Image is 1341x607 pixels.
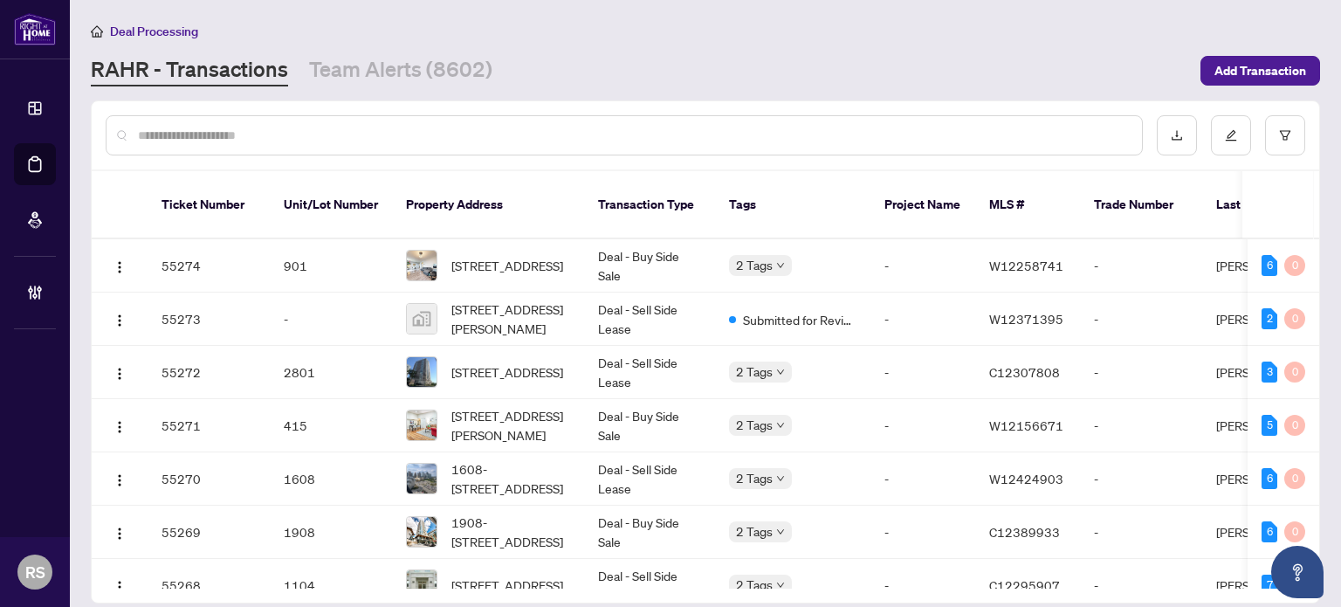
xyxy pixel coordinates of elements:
span: down [776,581,785,590]
button: Logo [106,411,134,439]
span: 2 Tags [736,468,773,488]
td: - [1080,293,1202,346]
td: - [1080,346,1202,399]
span: down [776,421,785,430]
span: down [776,474,785,483]
td: [PERSON_NAME] [1202,506,1333,559]
span: edit [1225,129,1237,141]
th: Unit/Lot Number [270,171,392,239]
div: 0 [1284,362,1305,383]
td: 55269 [148,506,270,559]
td: - [1080,399,1202,452]
td: [PERSON_NAME] [1202,239,1333,293]
button: Logo [106,252,134,279]
td: - [870,452,975,506]
button: Logo [106,571,134,599]
div: 6 [1262,468,1277,489]
th: Transaction Type [584,171,715,239]
td: - [1080,452,1202,506]
td: - [1080,239,1202,293]
img: Logo [113,527,127,541]
span: down [776,261,785,270]
span: W12424903 [989,471,1063,486]
td: - [870,506,975,559]
td: Deal - Buy Side Sale [584,399,715,452]
td: - [1080,506,1202,559]
td: 55272 [148,346,270,399]
td: Deal - Sell Side Lease [584,452,715,506]
span: Deal Processing [110,24,198,39]
th: Trade Number [1080,171,1202,239]
th: MLS # [975,171,1080,239]
td: [PERSON_NAME] [1202,399,1333,452]
span: down [776,368,785,376]
td: [PERSON_NAME] [1202,293,1333,346]
td: 1908 [270,506,392,559]
span: RS [25,560,45,584]
div: 2 [1262,308,1277,329]
td: - [870,293,975,346]
th: Property Address [392,171,584,239]
button: Logo [106,305,134,333]
td: Deal - Buy Side Sale [584,506,715,559]
span: W12156671 [989,417,1063,433]
span: [STREET_ADDRESS] [451,256,563,275]
span: C12307808 [989,364,1060,380]
td: [PERSON_NAME] [1202,452,1333,506]
span: [STREET_ADDRESS] [451,362,563,382]
img: Logo [113,314,127,328]
th: Project Name [870,171,975,239]
span: Add Transaction [1214,57,1306,85]
span: 1608-[STREET_ADDRESS] [451,459,570,498]
button: Open asap [1271,546,1324,598]
img: thumbnail-img [407,357,437,387]
div: 0 [1284,308,1305,329]
img: Logo [113,580,127,594]
span: 2 Tags [736,521,773,541]
td: 55274 [148,239,270,293]
td: [PERSON_NAME] [1202,346,1333,399]
button: filter [1265,115,1305,155]
span: 2 Tags [736,575,773,595]
img: Logo [113,367,127,381]
th: Ticket Number [148,171,270,239]
span: [STREET_ADDRESS][PERSON_NAME] [451,406,570,445]
a: RAHR - Transactions [91,55,288,86]
img: Logo [113,420,127,434]
td: 1608 [270,452,392,506]
button: Add Transaction [1200,56,1320,86]
th: Tags [715,171,870,239]
span: Submitted for Review [743,310,856,329]
div: 0 [1284,255,1305,276]
td: 55271 [148,399,270,452]
td: 2801 [270,346,392,399]
td: 55270 [148,452,270,506]
span: 1908-[STREET_ADDRESS] [451,513,570,551]
td: Deal - Sell Side Lease [584,293,715,346]
button: Logo [106,358,134,386]
td: - [270,293,392,346]
th: Last Updated By [1202,171,1333,239]
span: W12371395 [989,311,1063,327]
span: 2 Tags [736,415,773,435]
button: Logo [106,465,134,493]
div: 0 [1284,415,1305,436]
div: 6 [1262,255,1277,276]
img: thumbnail-img [407,410,437,440]
div: 0 [1284,468,1305,489]
img: thumbnail-img [407,570,437,600]
img: thumbnail-img [407,251,437,280]
img: thumbnail-img [407,517,437,547]
a: Team Alerts (8602) [309,55,492,86]
div: 7 [1262,575,1277,596]
button: download [1157,115,1197,155]
span: [STREET_ADDRESS][PERSON_NAME] [451,300,570,338]
img: thumbnail-img [407,304,437,334]
td: 415 [270,399,392,452]
div: 5 [1262,415,1277,436]
span: home [91,25,103,38]
td: 55273 [148,293,270,346]
td: - [870,399,975,452]
button: edit [1211,115,1251,155]
span: download [1171,129,1183,141]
